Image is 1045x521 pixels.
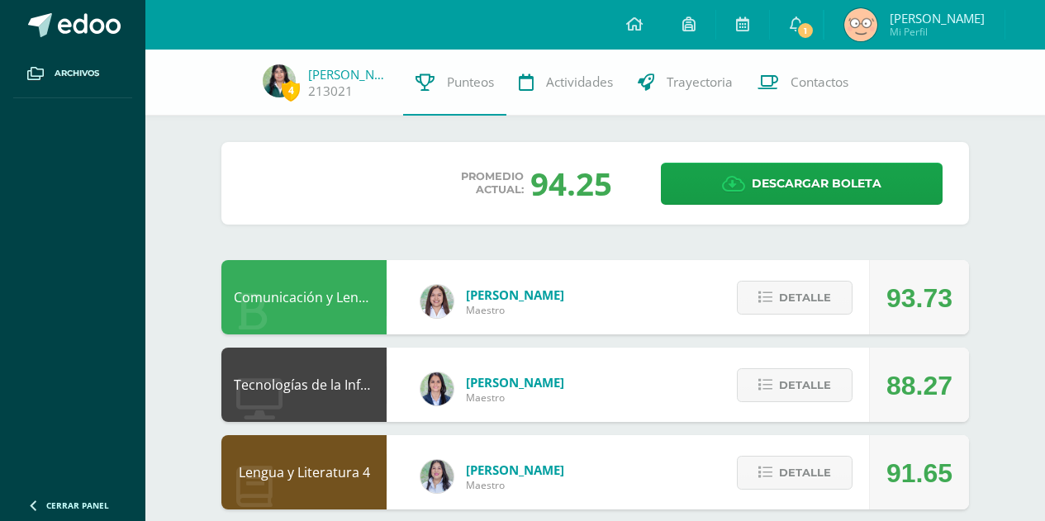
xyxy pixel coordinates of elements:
span: Maestro [466,303,564,317]
a: Actividades [506,50,625,116]
div: 94.25 [530,162,612,205]
img: 7489ccb779e23ff9f2c3e89c21f82ed0.png [420,372,454,405]
span: 4 [282,80,300,101]
span: [PERSON_NAME] [466,374,564,391]
div: Comunicación y Lenguaje L3 Inglés 4 [221,260,387,334]
span: Detalle [779,282,831,313]
span: Cerrar panel [46,500,109,511]
button: Detalle [737,368,853,402]
span: Detalle [779,457,831,488]
span: Mi Perfil [890,25,985,39]
a: Trayectoria [625,50,745,116]
span: Maestro [466,391,564,405]
span: Actividades [546,73,613,91]
a: Descargar boleta [661,163,943,205]
img: 1a4d27bc1830275b18b6b82291d6b399.png [844,8,877,41]
a: Archivos [13,50,132,98]
span: Maestro [466,478,564,492]
span: Trayectoria [667,73,733,91]
span: [PERSON_NAME] [466,287,564,303]
div: Lengua y Literatura 4 [221,435,387,509]
div: 88.27 [886,348,952,423]
span: [PERSON_NAME] [466,462,564,478]
div: 93.73 [886,261,952,335]
img: 21108581607b6d5061efb69e6019ddd7.png [263,64,296,97]
img: acecb51a315cac2de2e3deefdb732c9f.png [420,285,454,318]
img: df6a3bad71d85cf97c4a6d1acf904499.png [420,460,454,493]
span: [PERSON_NAME] [890,10,985,26]
span: Contactos [791,73,848,91]
button: Detalle [737,281,853,315]
span: Promedio actual: [461,170,524,197]
span: 1 [796,21,815,40]
div: Tecnologías de la Información y la Comunicación 4 [221,348,387,422]
span: Archivos [55,67,99,80]
span: Detalle [779,370,831,400]
button: Detalle [737,456,853,490]
span: Punteos [447,73,494,91]
a: Punteos [403,50,506,116]
div: 91.65 [886,436,952,510]
span: Descargar boleta [752,163,881,204]
a: Contactos [745,50,861,116]
a: [PERSON_NAME] [308,66,391,83]
a: 213021 [308,83,353,100]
